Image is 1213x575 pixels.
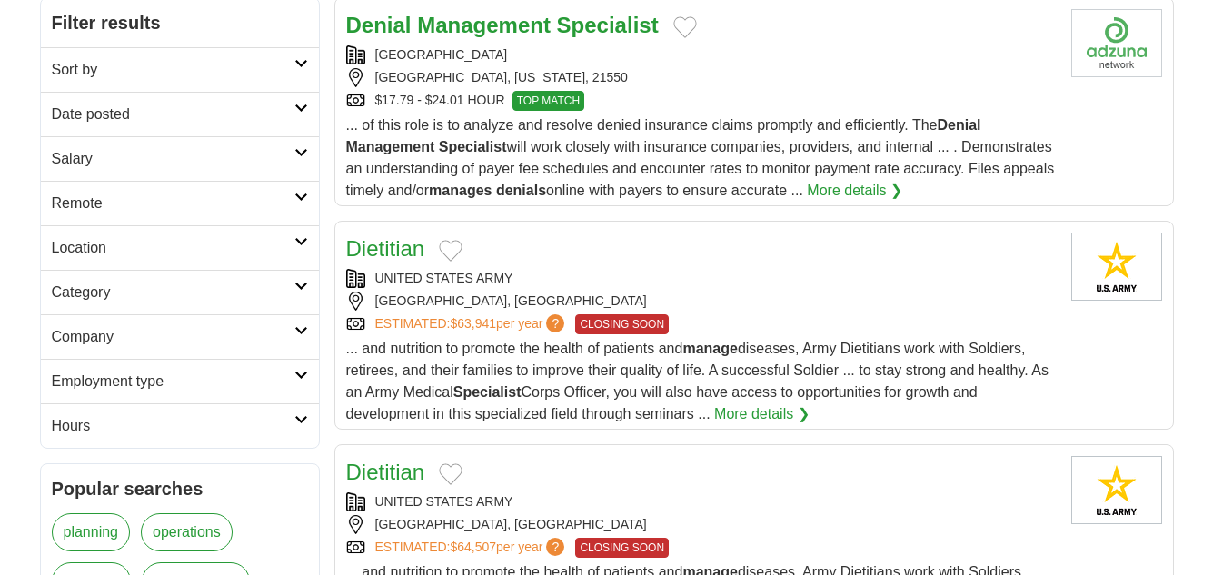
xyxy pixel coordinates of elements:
[52,104,294,125] h2: Date posted
[41,403,319,448] a: Hours
[673,16,697,38] button: Add to favorite jobs
[52,415,294,437] h2: Hours
[52,475,308,502] h2: Popular searches
[52,326,294,348] h2: Company
[450,540,496,554] span: $64,507
[512,91,584,111] span: TOP MATCH
[346,236,425,261] a: Dietitian
[346,68,1057,87] div: [GEOGRAPHIC_DATA], [US_STATE], 21550
[439,240,462,262] button: Add to favorite jobs
[52,282,294,303] h2: Category
[346,341,1049,421] span: ... and nutrition to promote the health of patients and diseases, Army Dietitians work with Soldi...
[1071,9,1162,77] img: Company logo
[52,371,294,392] h2: Employment type
[429,183,492,198] strong: manages
[439,463,462,485] button: Add to favorite jobs
[938,117,981,133] strong: Denial
[346,460,425,484] a: Dietitian
[375,538,569,558] a: ESTIMATED:$64,507per year?
[52,59,294,81] h2: Sort by
[1071,233,1162,301] img: United States Army logo
[546,314,564,332] span: ?
[41,92,319,136] a: Date posted
[52,237,294,259] h2: Location
[439,139,507,154] strong: Specialist
[52,148,294,170] h2: Salary
[375,494,513,509] a: UNITED STATES ARMY
[141,513,233,551] a: operations
[417,13,551,37] strong: Management
[575,314,669,334] span: CLOSING SOON
[1071,456,1162,524] img: United States Army logo
[41,270,319,314] a: Category
[346,139,435,154] strong: Management
[41,225,319,270] a: Location
[496,183,546,198] strong: denials
[557,13,659,37] strong: Specialist
[807,180,902,202] a: More details ❯
[375,314,569,334] a: ESTIMATED:$63,941per year?
[346,13,412,37] strong: Denial
[682,341,737,356] strong: manage
[346,91,1057,111] div: $17.79 - $24.01 HOUR
[346,117,1055,198] span: ... of this role is to analyze and resolve denied insurance claims promptly and efficiently. The ...
[346,13,659,37] a: Denial Management Specialist
[41,314,319,359] a: Company
[546,538,564,556] span: ?
[450,316,496,331] span: $63,941
[575,538,669,558] span: CLOSING SOON
[41,136,319,181] a: Salary
[52,513,131,551] a: planning
[41,47,319,92] a: Sort by
[346,292,1057,311] div: [GEOGRAPHIC_DATA], [GEOGRAPHIC_DATA]
[375,271,513,285] a: UNITED STATES ARMY
[453,384,522,400] strong: Specialist
[52,193,294,214] h2: Remote
[346,45,1057,64] div: [GEOGRAPHIC_DATA]
[41,181,319,225] a: Remote
[41,359,319,403] a: Employment type
[714,403,810,425] a: More details ❯
[346,515,1057,534] div: [GEOGRAPHIC_DATA], [GEOGRAPHIC_DATA]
